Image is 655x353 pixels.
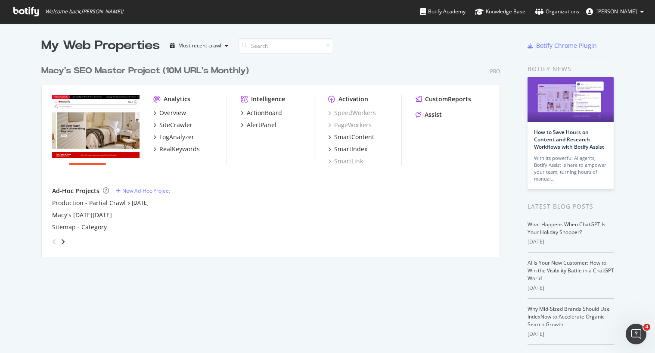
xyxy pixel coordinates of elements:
a: [DATE] [132,199,149,206]
a: SpeedWorkers [328,109,376,117]
div: SmartIndex [334,145,367,153]
div: Latest Blog Posts [528,202,614,211]
a: AlertPanel [241,121,276,129]
a: SmartLink [328,157,363,166]
div: Organizations [535,7,579,16]
a: Macy's SEO Master Project (10M URL's Monthly) [41,65,252,77]
div: Analytics [164,95,190,103]
a: Macy's [DATE][DATE] [52,211,112,219]
div: Macy's SEO Master Project (10M URL's Monthly) [41,65,249,77]
div: grid [41,54,507,257]
a: Assist [416,110,442,119]
span: Allison Gollub [596,8,637,15]
a: CustomReports [416,95,471,103]
img: www.macys.com [52,95,140,165]
iframe: Intercom live chat [626,324,646,344]
button: Most recent crawl [167,39,232,53]
div: With its powerful AI agents, Botify Assist is here to empower your team, turning hours of manual… [534,155,607,182]
a: AI Is Your New Customer: How to Win the Visibility Battle in a ChatGPT World [528,259,614,282]
a: Overview [153,109,186,117]
div: Botify news [528,64,614,74]
a: SmartIndex [328,145,367,153]
a: LogAnalyzer [153,133,194,141]
div: RealKeywords [159,145,200,153]
img: How to Save Hours on Content and Research Workflows with Botify Assist [528,77,614,122]
a: Production - Partial Crawl [52,199,126,207]
div: Botify Chrome Plugin [536,41,597,50]
div: Knowledge Base [475,7,525,16]
div: New Ad-Hoc Project [122,187,170,194]
a: RealKeywords [153,145,200,153]
button: [PERSON_NAME] [579,5,651,19]
div: ActionBoard [247,109,282,117]
div: Activation [338,95,368,103]
a: Why Mid-Sized Brands Should Use IndexNow to Accelerate Organic Search Growth [528,305,610,328]
input: Search [239,38,333,53]
div: [DATE] [528,284,614,292]
div: SmartContent [334,133,374,141]
div: Botify Academy [420,7,466,16]
div: Most recent crawl [178,43,221,48]
div: [DATE] [528,330,614,338]
a: What Happens When ChatGPT Is Your Holiday Shopper? [528,221,605,236]
div: AlertPanel [247,121,276,129]
div: Ad-Hoc Projects [52,187,99,195]
div: CustomReports [425,95,471,103]
div: Intelligence [251,95,285,103]
div: SiteCrawler [159,121,192,129]
span: Welcome back, [PERSON_NAME] ! [45,8,123,15]
div: [DATE] [528,238,614,246]
div: Pro [490,68,500,75]
a: New Ad-Hoc Project [116,187,170,194]
a: Sitemap - Category [52,223,107,231]
a: ActionBoard [241,109,282,117]
div: LogAnalyzer [159,133,194,141]
div: Assist [425,110,442,119]
div: angle-left [49,235,60,249]
div: My Web Properties [41,37,160,54]
div: angle-right [60,237,66,246]
a: How to Save Hours on Content and Research Workflows with Botify Assist [534,128,604,150]
a: SmartContent [328,133,374,141]
span: 4 [643,324,650,331]
div: Overview [159,109,186,117]
a: Botify Chrome Plugin [528,41,597,50]
a: PageWorkers [328,121,372,129]
a: SiteCrawler [153,121,192,129]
